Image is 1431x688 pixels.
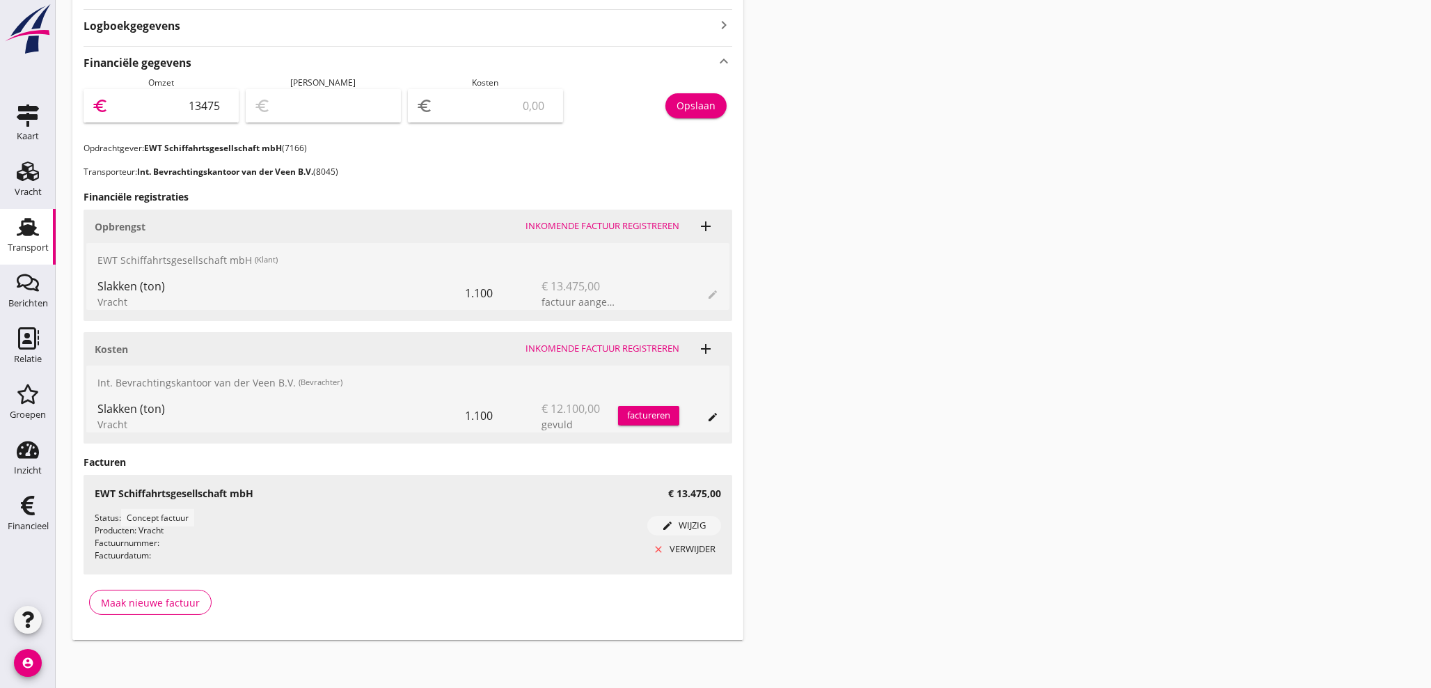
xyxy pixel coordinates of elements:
[525,219,679,233] div: Inkomende factuur registreren
[84,18,180,34] strong: Logboekgegevens
[97,400,465,417] div: Slakken (ton)
[137,166,313,178] strong: Int. Bevrachtingskantoor van der Veen B.V.
[144,142,282,154] strong: EWT Schiffahrtsgesellschaft mbH
[541,278,600,295] span: € 13.475,00
[541,295,618,309] div: factuur aangemaakt
[95,220,145,233] strong: Opbrengst
[84,189,732,204] h3: Financiële registraties
[10,410,46,419] div: Groepen
[653,519,715,533] div: wijzig
[148,77,174,88] span: Omzet
[15,187,42,196] div: Vracht
[618,409,679,423] div: factureren
[465,276,541,310] div: 1.100
[89,590,212,615] button: Maak nieuwe factuur
[14,466,42,475] div: Inzicht
[17,132,39,141] div: Kaart
[668,486,721,501] h3: € 13.475,00
[697,341,714,357] i: add
[95,512,647,563] div: Status: Producten: Vracht Factuurnummer: Factuurdatum:
[121,509,194,526] span: Concept factuur
[299,377,342,389] small: (Bevrachter)
[541,417,618,432] div: gevuld
[95,486,253,501] h3: EWT Schiffahrtsgesellschaft mbH
[416,97,433,114] i: euro
[97,278,465,295] div: Slakken (ton)
[8,522,49,531] div: Financieel
[111,95,230,117] input: 0,00
[97,417,465,432] div: Vracht
[647,540,721,559] button: verwijder
[647,516,721,535] button: wijzig
[14,354,42,363] div: Relatie
[255,254,278,266] small: (Klant)
[8,299,48,308] div: Berichten
[541,400,600,417] span: € 12.100,00
[84,55,191,71] strong: Financiële gegevens
[653,544,664,555] i: close
[101,595,200,610] div: Maak nieuwe factuur
[520,217,685,236] button: Inkomende factuur registreren
[525,342,679,356] div: Inkomende factuur registreren
[84,166,732,178] p: Transporteur: (8045)
[86,243,729,276] div: EWT Schiffahrtsgesellschaft mbH
[465,399,541,432] div: 1.100
[95,343,128,356] strong: Kosten
[715,15,732,34] i: keyboard_arrow_right
[520,339,685,359] button: Inkomende factuur registreren
[84,142,732,155] p: Opdrachtgever: (7166)
[618,406,679,425] button: factureren
[707,412,718,423] i: edit
[291,77,356,88] span: [PERSON_NAME]
[677,98,715,113] div: Opslaan
[665,93,727,118] button: Opslaan
[84,455,732,469] h3: Facturen
[3,3,53,55] img: logo-small.a267ee39.svg
[697,218,714,235] i: add
[92,97,109,114] i: euro
[86,366,729,399] div: Int. Bevrachtingskantoor van der Veen B.V.
[8,243,49,252] div: Transport
[715,52,732,71] i: keyboard_arrow_up
[653,542,715,556] div: verwijder
[473,77,499,88] span: Kosten
[97,295,465,309] div: Vracht
[436,95,555,117] input: 0,00
[663,520,674,531] i: edit
[14,649,42,677] i: account_circle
